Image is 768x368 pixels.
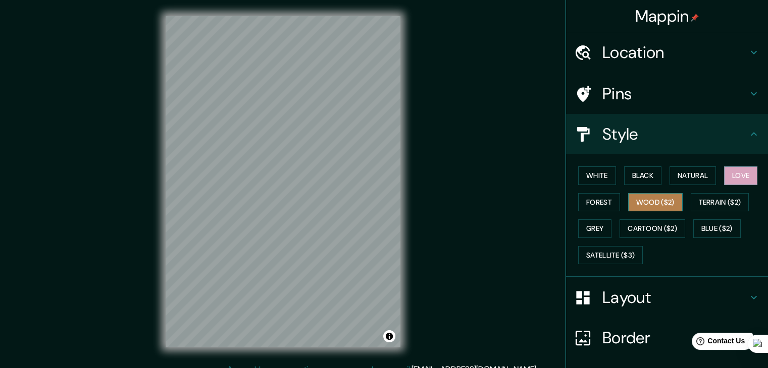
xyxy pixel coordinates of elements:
button: Blue ($2) [693,219,741,238]
button: Terrain ($2) [691,193,749,212]
button: Wood ($2) [628,193,683,212]
h4: Pins [602,84,748,104]
button: Grey [578,219,611,238]
h4: Location [602,42,748,63]
div: Pins [566,74,768,114]
div: Layout [566,277,768,318]
button: White [578,166,616,185]
h4: Mappin [635,6,699,26]
button: Forest [578,193,620,212]
div: Style [566,114,768,154]
button: Love [724,166,757,185]
h4: Layout [602,287,748,308]
div: Border [566,318,768,358]
img: pin-icon.png [691,14,699,22]
button: Toggle attribution [383,330,395,342]
h4: Style [602,124,748,144]
button: Black [624,166,662,185]
iframe: Help widget launcher [678,329,757,357]
button: Cartoon ($2) [620,219,685,238]
button: Natural [670,166,716,185]
div: Location [566,32,768,73]
h4: Border [602,328,748,348]
button: Satellite ($3) [578,246,643,265]
canvas: Map [166,16,400,347]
